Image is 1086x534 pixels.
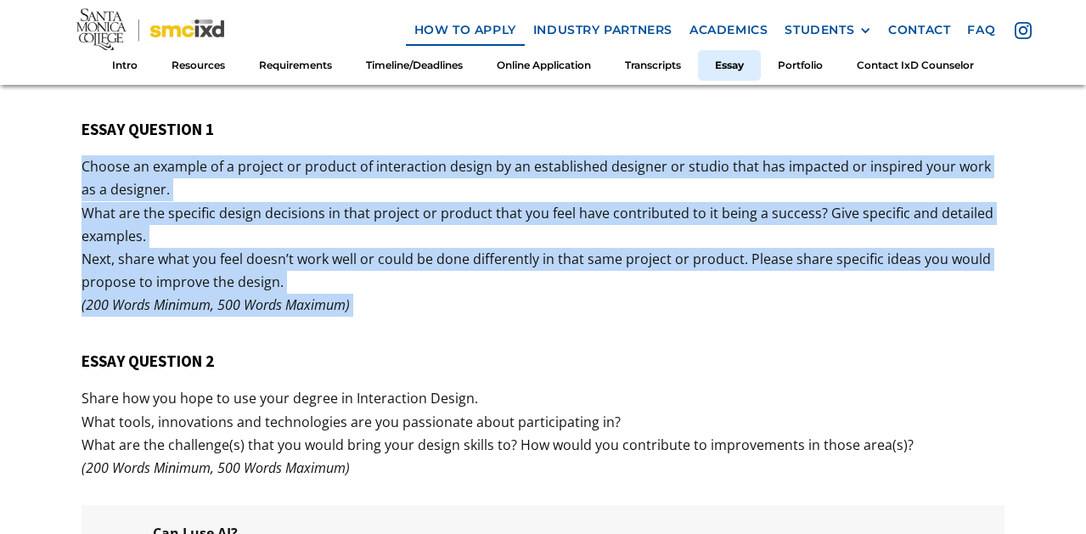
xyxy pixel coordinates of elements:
[76,8,225,52] img: Santa Monica College - SMC IxD logo
[82,120,1004,139] h5: ESSAY QUESTION 1
[880,14,959,46] a: contact
[82,458,350,477] em: (200 Words Minimum, 500 Words Maximum)
[681,14,776,46] a: Academics
[840,49,991,81] a: Contact IxD Counselor
[82,155,1004,317] p: Choose an example of a project or product of interaction design by an established designer or stu...
[959,14,1004,46] a: faq
[698,49,761,81] a: Essay
[525,14,681,46] a: industry partners
[349,49,480,81] a: Timeline/Deadlines
[761,49,840,81] a: Portfolio
[82,295,350,314] em: (200 Words Minimum, 500 Words Maximum)
[785,23,854,37] div: STUDENTS
[242,49,349,81] a: Requirements
[406,14,525,46] a: how to apply
[95,49,155,81] a: Intro
[82,387,1004,480] p: Share how you hope to use your degree in Interaction Design. What tools, innovations and technolo...
[785,23,871,37] div: STUDENTS
[82,351,1004,371] h5: ESSAY QUESTION 2
[480,49,608,81] a: Online Application
[1015,22,1032,39] img: icon - instagram
[155,49,242,81] a: Resources
[608,49,698,81] a: Transcripts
